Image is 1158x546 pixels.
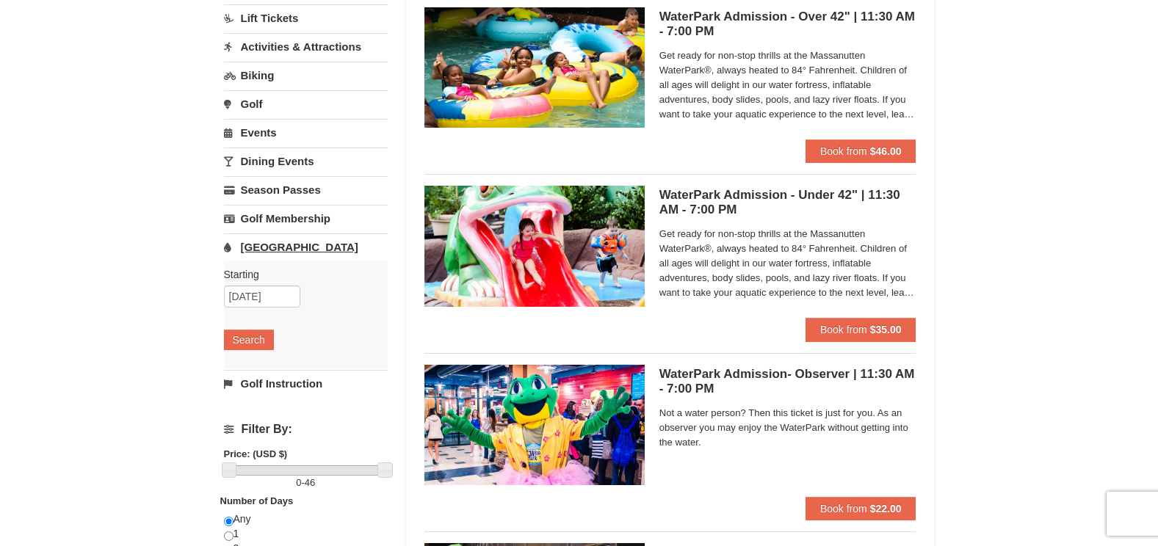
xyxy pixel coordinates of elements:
[296,477,301,488] span: 0
[870,324,902,335] strong: $35.00
[224,448,288,459] strong: Price: (USD $)
[224,176,388,203] a: Season Passes
[820,503,867,514] span: Book from
[224,476,388,490] label: -
[659,48,916,122] span: Get ready for non-stop thrills at the Massanutten WaterPark®, always heated to 84° Fahrenheit. Ch...
[224,233,388,261] a: [GEOGRAPHIC_DATA]
[224,370,388,397] a: Golf Instruction
[220,495,294,506] strong: Number of Days
[820,145,867,157] span: Book from
[659,367,916,396] h5: WaterPark Admission- Observer | 11:30 AM - 7:00 PM
[224,330,274,350] button: Search
[224,423,388,436] h4: Filter By:
[224,4,388,32] a: Lift Tickets
[870,503,902,514] strong: $22.00
[870,145,902,157] strong: $46.00
[659,227,916,300] span: Get ready for non-stop thrills at the Massanutten WaterPark®, always heated to 84° Fahrenheit. Ch...
[806,139,916,163] button: Book from $46.00
[659,10,916,39] h5: WaterPark Admission - Over 42" | 11:30 AM - 7:00 PM
[659,406,916,450] span: Not a water person? Then this ticket is just for you. As an observer you may enjoy the WaterPark ...
[806,497,916,520] button: Book from $22.00
[224,33,388,60] a: Activities & Attractions
[806,318,916,341] button: Book from $35.00
[305,477,315,488] span: 46
[424,365,645,485] img: 6619917-1587-675fdf84.jpg
[820,324,867,335] span: Book from
[659,188,916,217] h5: WaterPark Admission - Under 42" | 11:30 AM - 7:00 PM
[224,119,388,146] a: Events
[224,90,388,117] a: Golf
[424,7,645,128] img: 6619917-1560-394ba125.jpg
[224,62,388,89] a: Biking
[224,205,388,232] a: Golf Membership
[424,186,645,306] img: 6619917-1570-0b90b492.jpg
[224,148,388,175] a: Dining Events
[224,267,377,282] label: Starting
